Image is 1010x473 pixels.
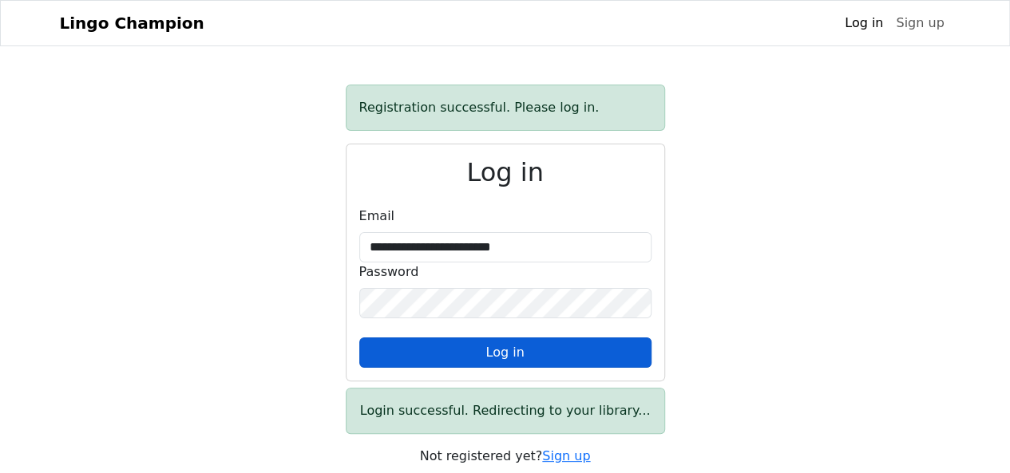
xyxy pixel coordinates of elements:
[60,7,204,39] a: Lingo Champion
[838,7,889,39] a: Log in
[346,85,665,131] div: Registration successful. Please log in.
[346,388,665,434] div: Login successful. Redirecting to your library...
[359,207,394,226] label: Email
[485,345,524,360] span: Log in
[346,447,665,466] div: Not registered yet?
[359,337,652,368] button: Log in
[359,262,419,282] label: Password
[359,157,652,187] h2: Log in
[542,448,590,463] a: Sign up
[889,7,950,39] a: Sign up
